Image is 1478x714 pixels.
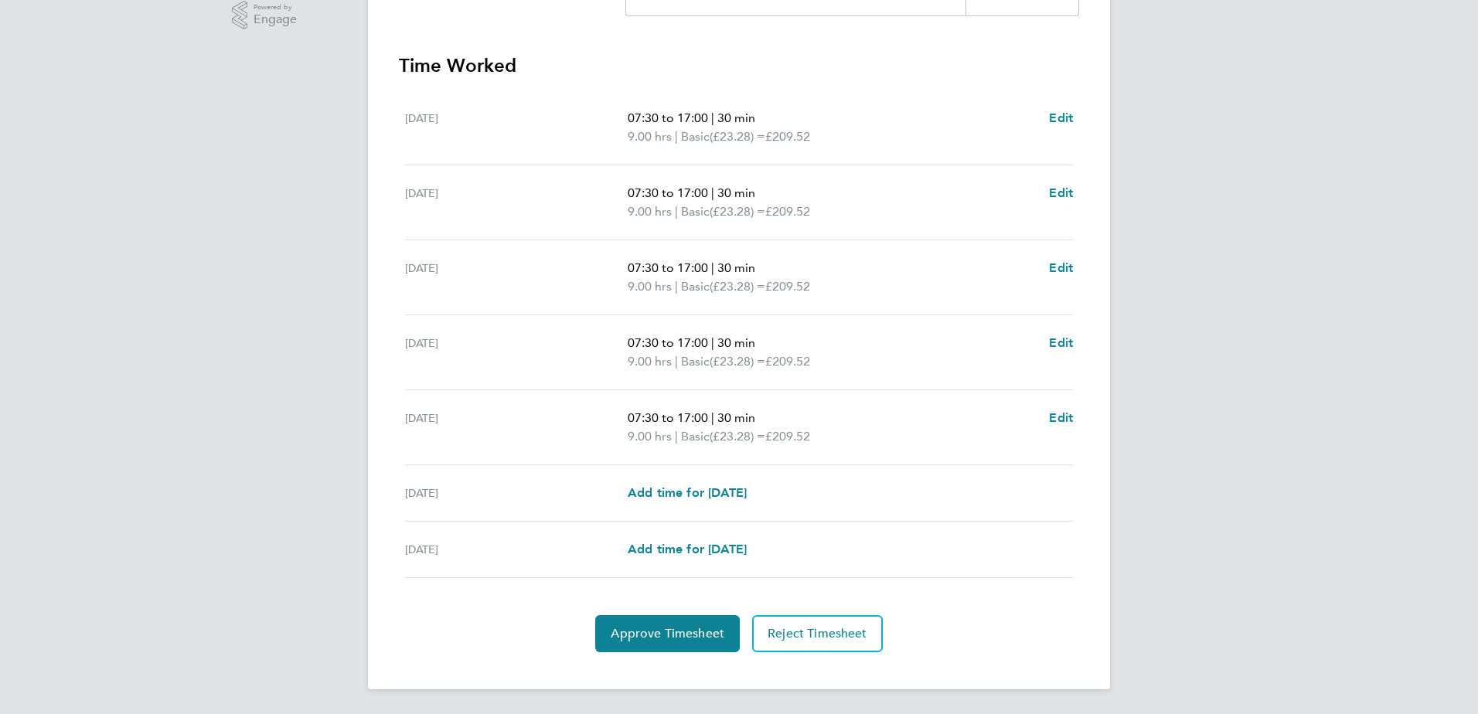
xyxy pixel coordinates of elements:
[628,279,672,294] span: 9.00 hrs
[710,354,765,369] span: (£23.28) =
[765,354,810,369] span: £209.52
[232,1,298,30] a: Powered byEngage
[1049,109,1073,127] a: Edit
[675,429,678,444] span: |
[405,409,628,446] div: [DATE]
[711,185,714,200] span: |
[681,352,710,371] span: Basic
[1049,260,1073,275] span: Edit
[1049,410,1073,425] span: Edit
[254,13,297,26] span: Engage
[405,259,628,296] div: [DATE]
[1049,409,1073,427] a: Edit
[628,540,747,559] a: Add time for [DATE]
[628,542,747,556] span: Add time for [DATE]
[628,484,747,502] a: Add time for [DATE]
[628,260,708,275] span: 07:30 to 17:00
[1049,334,1073,352] a: Edit
[717,110,755,125] span: 30 min
[628,429,672,444] span: 9.00 hrs
[1049,185,1073,200] span: Edit
[1049,335,1073,350] span: Edit
[717,335,755,350] span: 30 min
[711,110,714,125] span: |
[399,53,1079,78] h3: Time Worked
[628,129,672,144] span: 9.00 hrs
[675,129,678,144] span: |
[628,335,708,350] span: 07:30 to 17:00
[628,204,672,219] span: 9.00 hrs
[628,110,708,125] span: 07:30 to 17:00
[405,484,628,502] div: [DATE]
[405,334,628,371] div: [DATE]
[405,184,628,221] div: [DATE]
[717,185,755,200] span: 30 min
[675,204,678,219] span: |
[711,260,714,275] span: |
[681,427,710,446] span: Basic
[681,277,710,296] span: Basic
[711,335,714,350] span: |
[628,410,708,425] span: 07:30 to 17:00
[752,615,883,652] button: Reject Timesheet
[1049,184,1073,202] a: Edit
[765,204,810,219] span: £209.52
[710,279,765,294] span: (£23.28) =
[628,185,708,200] span: 07:30 to 17:00
[628,354,672,369] span: 9.00 hrs
[681,127,710,146] span: Basic
[675,354,678,369] span: |
[717,410,755,425] span: 30 min
[681,202,710,221] span: Basic
[611,626,724,641] span: Approve Timesheet
[1049,259,1073,277] a: Edit
[710,129,765,144] span: (£23.28) =
[595,615,740,652] button: Approve Timesheet
[628,485,747,500] span: Add time for [DATE]
[254,1,297,14] span: Powered by
[765,129,810,144] span: £209.52
[710,204,765,219] span: (£23.28) =
[717,260,755,275] span: 30 min
[765,429,810,444] span: £209.52
[711,410,714,425] span: |
[1049,110,1073,125] span: Edit
[675,279,678,294] span: |
[405,540,628,559] div: [DATE]
[765,279,810,294] span: £209.52
[710,429,765,444] span: (£23.28) =
[768,626,867,641] span: Reject Timesheet
[405,109,628,146] div: [DATE]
